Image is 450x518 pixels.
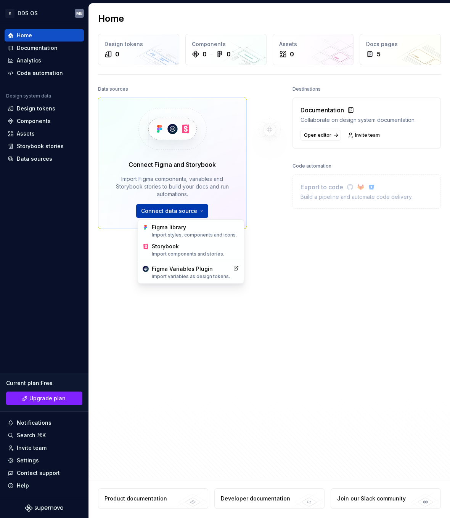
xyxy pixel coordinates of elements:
[152,265,230,280] div: Figma Variables Plugin
[152,232,239,238] div: Import styles, components and icons.
[152,224,239,238] div: Figma library
[152,251,239,257] div: Import components and stories.
[152,273,230,280] div: Import variables as design tokens.
[152,243,239,257] div: Storybook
